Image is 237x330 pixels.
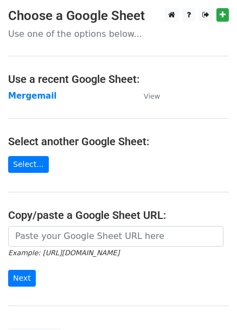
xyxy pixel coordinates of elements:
[8,249,119,257] small: Example: [URL][DOMAIN_NAME]
[8,209,229,222] h4: Copy/paste a Google Sheet URL:
[8,226,223,247] input: Paste your Google Sheet URL here
[8,135,229,148] h4: Select another Google Sheet:
[8,73,229,86] h4: Use a recent Google Sheet:
[8,91,56,101] a: Mergemail
[144,92,160,100] small: View
[8,270,36,287] input: Next
[133,91,160,101] a: View
[8,8,229,24] h3: Choose a Google Sheet
[8,156,49,173] a: Select...
[8,28,229,40] p: Use one of the options below...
